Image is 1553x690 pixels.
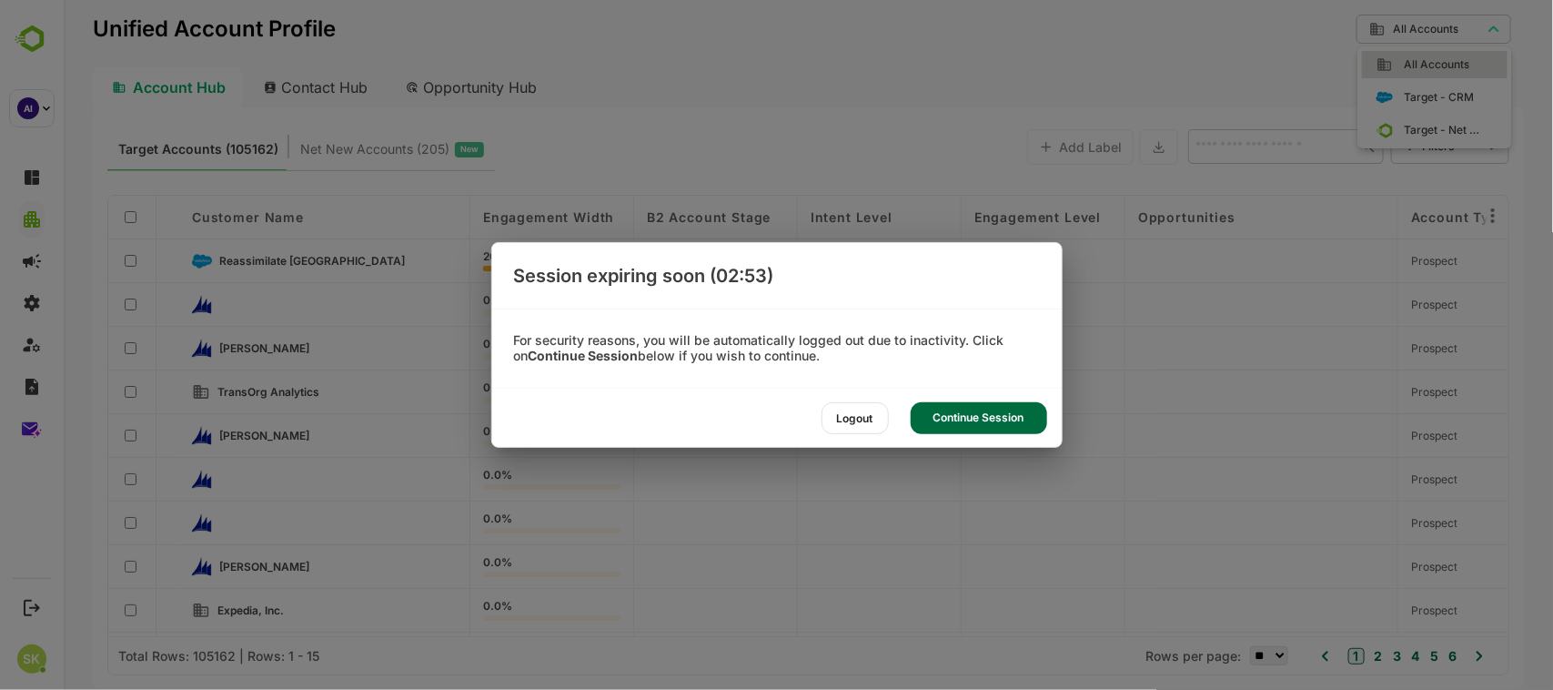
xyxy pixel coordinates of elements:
div: All Accounts [1313,56,1429,73]
span: All Accounts [1329,56,1406,73]
div: Logout [822,402,889,434]
div: Continue Session [911,402,1047,434]
span: Target - CRM [1329,89,1410,106]
span: Target - Net New [1329,122,1418,138]
div: Session expiring soon (02:53) [492,243,1062,309]
b: Continue Session [529,348,639,363]
div: Target - Net New [1313,122,1429,138]
div: Target - CRM [1313,89,1429,106]
div: For security reasons, you will be automatically logged out due to inactivity. Click on below if y... [492,333,1062,364]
